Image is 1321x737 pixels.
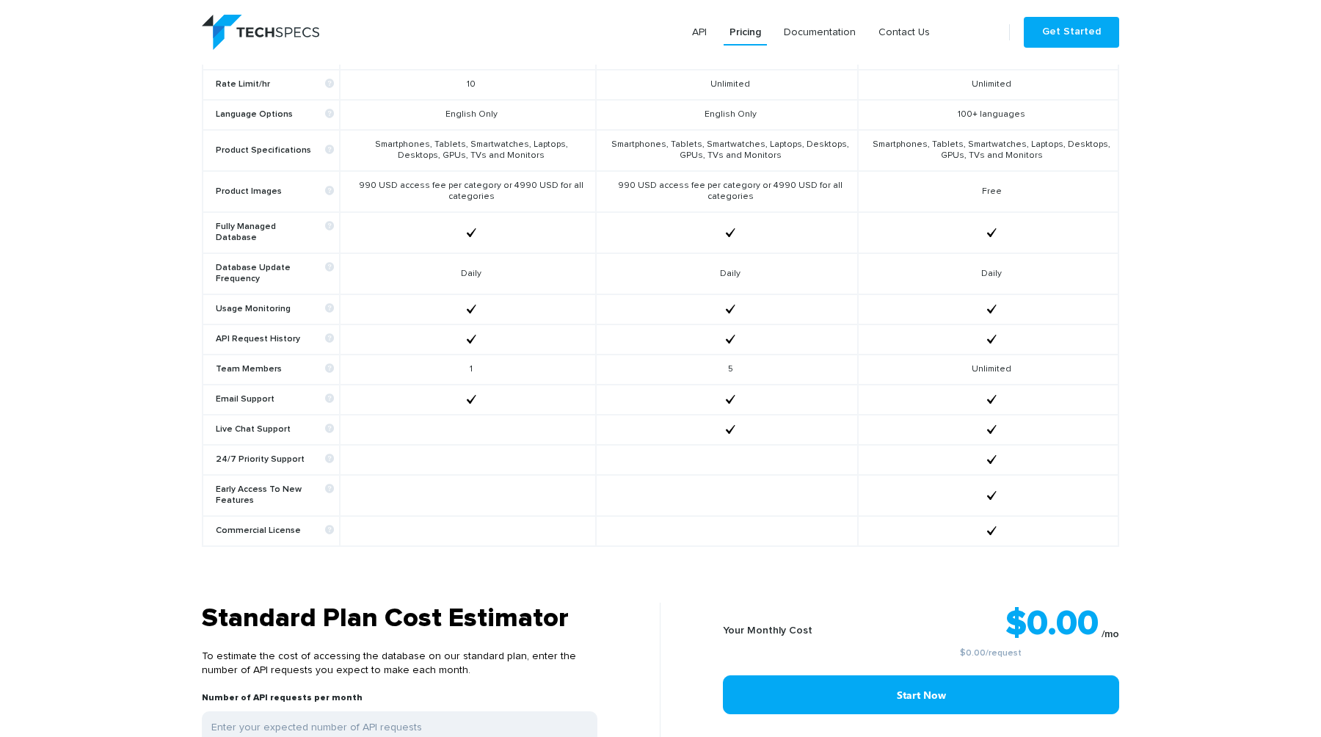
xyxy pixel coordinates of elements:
td: Free [858,171,1118,212]
b: Product Images [216,186,334,197]
label: Number of API requests per month [202,692,363,711]
td: 1 [340,355,595,385]
b: Email Support [216,394,334,405]
b: API Request History [216,334,334,345]
a: $0.00 [960,649,986,658]
a: Documentation [778,19,862,46]
a: Start Now [723,675,1119,714]
a: Get Started [1024,17,1119,48]
img: logo [202,15,319,50]
td: Unlimited [858,355,1118,385]
b: 24/7 Priority Support [216,454,334,465]
b: Product Specifications [216,145,334,156]
td: English Only [596,100,858,130]
b: Team Members [216,364,334,375]
b: Commercial License [216,526,334,537]
td: 100+ languages [858,100,1118,130]
b: Fully Managed Database [216,222,334,244]
a: Pricing [724,19,767,46]
td: 990 USD access fee per category or 4990 USD for all categories [340,171,595,212]
td: Unlimited [858,70,1118,100]
a: API [686,19,713,46]
strong: $0.00 [1005,606,1099,642]
td: Unlimited [596,70,858,100]
td: Daily [596,253,858,294]
td: Smartphones, Tablets, Smartwatches, Laptops, Desktops, GPUs, TVs and Monitors [596,130,858,171]
b: Usage Monitoring [216,304,334,315]
td: Daily [340,253,595,294]
b: Database Update Frequency [216,263,334,285]
b: Early Access To New Features [216,484,334,507]
b: Language Options [216,109,334,120]
h3: Standard Plan Cost Estimator [202,603,597,635]
p: To estimate the cost of accessing the database on our standard plan, enter the number of API requ... [202,635,597,692]
a: Contact Us [873,19,936,46]
b: Live Chat Support [216,424,334,435]
b: Rate Limit/hr [216,79,334,90]
td: Smartphones, Tablets, Smartwatches, Laptops, Desktops, GPUs, TVs and Monitors [858,130,1118,171]
td: Daily [858,253,1118,294]
td: 10 [340,70,595,100]
td: English Only [340,100,595,130]
b: Your Monthly Cost [723,625,812,636]
sub: /mo [1102,629,1119,639]
td: 990 USD access fee per category or 4990 USD for all categories [596,171,858,212]
td: 5 [596,355,858,385]
td: Smartphones, Tablets, Smartwatches, Laptops, Desktops, GPUs, TVs and Monitors [340,130,595,171]
small: /request [862,649,1119,658]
